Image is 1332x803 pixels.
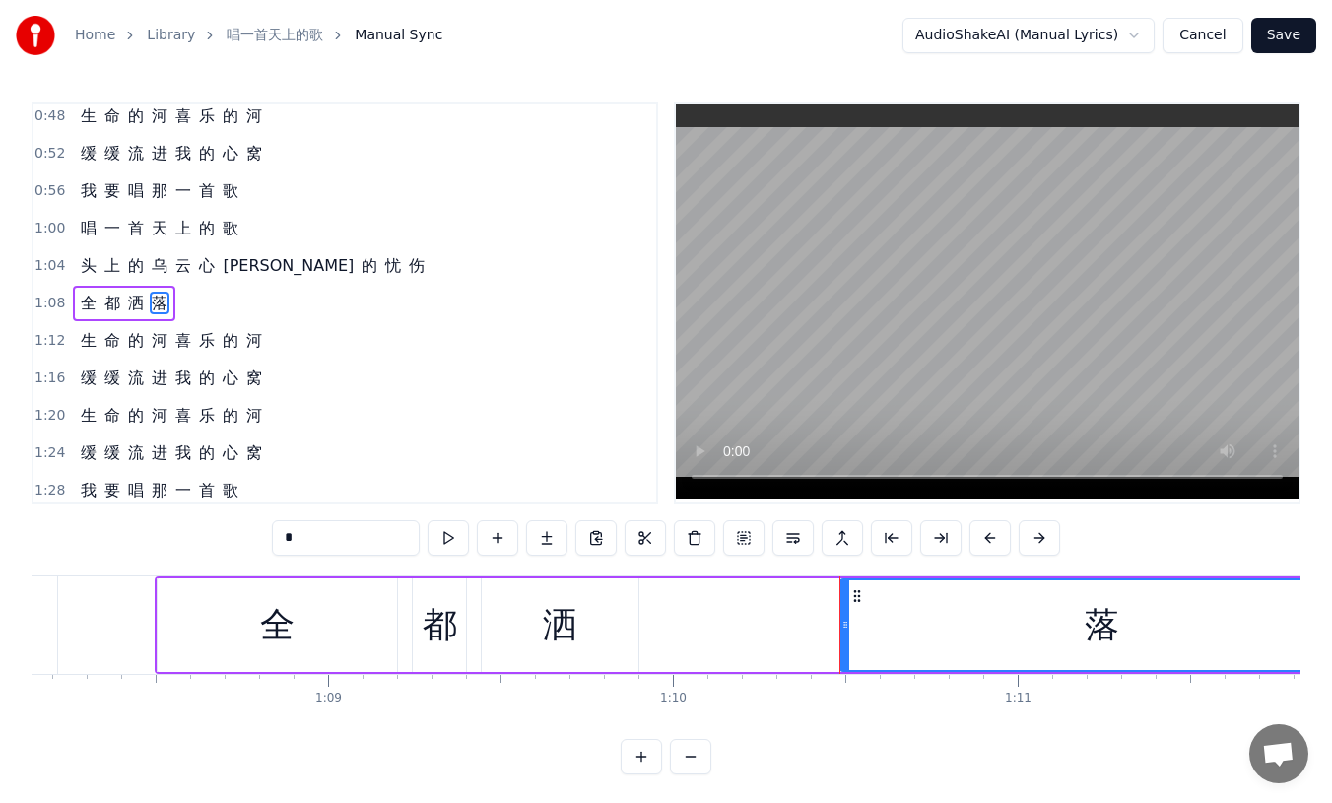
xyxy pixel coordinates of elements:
div: 1:10 [660,691,687,706]
span: 的 [197,441,217,464]
span: 心 [221,441,240,464]
span: 的 [221,404,240,427]
span: 一 [173,479,193,502]
span: 1:08 [34,294,65,313]
span: 0:52 [34,144,65,164]
span: 缓 [102,441,122,464]
span: 头 [79,254,99,277]
span: 命 [102,104,122,127]
span: 流 [126,142,146,165]
span: 的 [126,404,146,427]
span: 那 [150,179,169,202]
span: 要 [102,179,122,202]
span: 上 [173,217,193,239]
span: 的 [221,104,240,127]
span: 的 [197,142,217,165]
span: 进 [150,142,169,165]
a: 唱一首天上的歌 [227,26,323,45]
span: 全 [79,292,99,314]
span: 那 [150,479,169,502]
button: Save [1251,18,1316,53]
span: 乌 [150,254,169,277]
span: 河 [150,404,169,427]
span: 乐 [197,329,217,352]
a: Home [75,26,115,45]
span: 心 [221,367,240,389]
span: 的 [197,217,217,239]
span: 0:48 [34,106,65,126]
span: 天 [150,217,169,239]
span: 窝 [244,367,264,389]
span: 河 [150,329,169,352]
nav: breadcrumb [75,26,442,45]
span: 1:00 [34,219,65,238]
span: 河 [244,104,264,127]
span: 进 [150,441,169,464]
span: 唱 [126,179,146,202]
span: 1:04 [34,256,65,276]
div: 全 [260,599,295,651]
span: 心 [197,254,217,277]
span: 我 [79,479,99,502]
span: 唱 [79,217,99,239]
span: 喜 [173,329,193,352]
span: 0:56 [34,181,65,201]
div: 洒 [543,599,577,651]
span: 乐 [197,104,217,127]
span: 的 [197,367,217,389]
span: 忧 [383,254,403,277]
span: 1:24 [34,443,65,463]
span: 我 [173,142,193,165]
span: 歌 [221,479,240,502]
span: 生 [79,329,99,352]
a: Library [147,26,195,45]
span: 窝 [244,142,264,165]
span: 生 [79,404,99,427]
span: 喜 [173,404,193,427]
span: 进 [150,367,169,389]
span: 缓 [102,142,122,165]
button: Cancel [1163,18,1242,53]
span: 歌 [221,217,240,239]
span: 要 [102,479,122,502]
span: 命 [102,404,122,427]
span: 一 [102,217,122,239]
span: 首 [126,217,146,239]
span: 1:12 [34,331,65,351]
span: 流 [126,367,146,389]
span: 缓 [102,367,122,389]
div: 1:09 [315,691,342,706]
span: 我 [173,367,193,389]
span: 首 [197,179,217,202]
span: 喜 [173,104,193,127]
span: 流 [126,441,146,464]
span: 洒 [126,292,146,314]
span: 首 [197,479,217,502]
span: 的 [126,329,146,352]
img: youka [16,16,55,55]
span: 生 [79,104,99,127]
span: 缓 [79,441,99,464]
span: 河 [244,404,264,427]
span: 我 [173,441,193,464]
span: 1:20 [34,406,65,426]
div: 都 [423,599,457,651]
span: 的 [360,254,379,277]
span: 的 [126,104,146,127]
span: 歌 [221,179,240,202]
span: 缓 [79,367,99,389]
span: 上 [102,254,122,277]
a: Open chat [1249,724,1308,783]
span: 我 [79,179,99,202]
span: 伤 [407,254,427,277]
span: 一 [173,179,193,202]
span: 河 [244,329,264,352]
span: 缓 [79,142,99,165]
span: 的 [221,329,240,352]
span: 的 [126,254,146,277]
span: 云 [173,254,193,277]
span: 窝 [244,441,264,464]
span: 落 [150,292,169,314]
span: 唱 [126,479,146,502]
span: 乐 [197,404,217,427]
